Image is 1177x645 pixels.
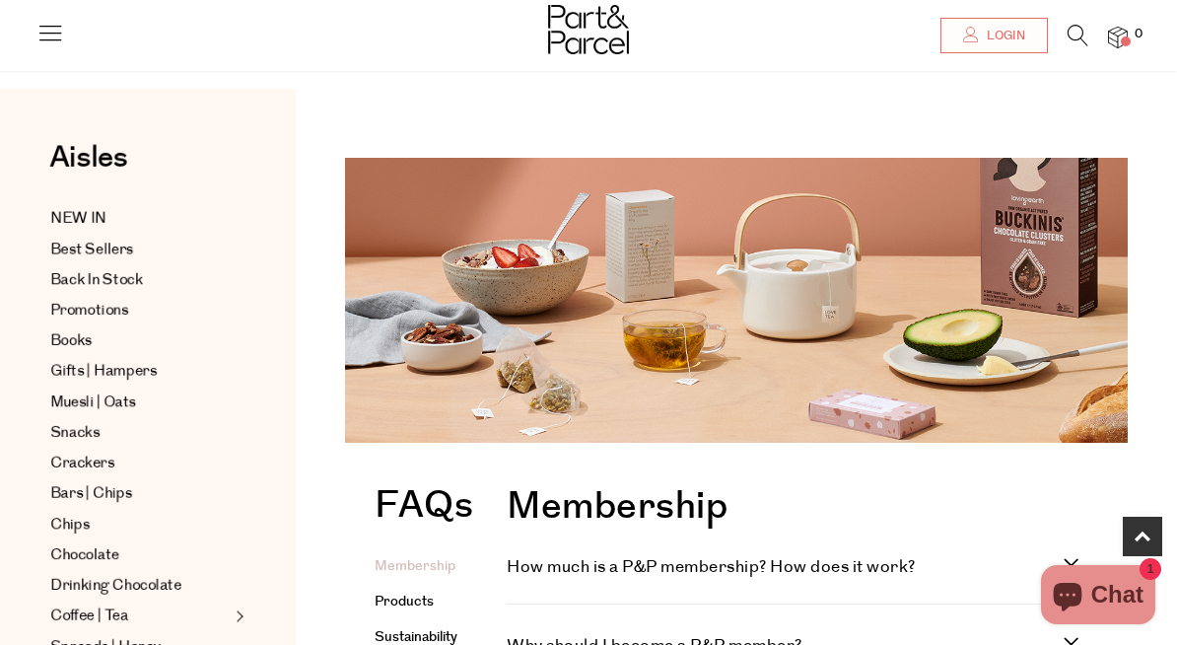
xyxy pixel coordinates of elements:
[50,360,157,384] span: Gifts | Hampers
[940,18,1048,53] a: Login
[49,143,128,192] a: Aisles
[50,329,92,353] span: Books
[49,136,128,179] span: Aisles
[50,574,230,598] a: Drinking Chocolate
[1108,27,1128,47] a: 0
[50,605,230,628] a: Coffee | Tea
[50,574,181,598] span: Drinking Chocolate
[375,556,455,576] a: Membership
[50,329,230,353] a: Books
[50,238,230,261] a: Best Sellers
[50,299,128,322] span: Promotions
[345,158,1128,443] img: faq-image_1344x_crop_center.png
[50,605,128,628] span: Coffee | Tea
[50,391,136,414] span: Muesli | Oats
[50,207,230,231] a: NEW IN
[50,268,143,292] span: Back In Stock
[50,391,230,414] a: Muesli | Oats
[50,452,114,475] span: Crackers
[50,452,230,475] a: Crackers
[375,592,434,611] a: Products
[50,421,230,445] a: Snacks
[50,482,132,506] span: Bars | Chips
[50,513,90,537] span: Chips
[50,207,106,231] span: NEW IN
[50,421,100,445] span: Snacks
[50,299,230,322] a: Promotions
[50,360,230,384] a: Gifts | Hampers
[375,487,473,535] h1: FAQs
[50,268,230,292] a: Back In Stock
[507,555,1064,579] h4: How much is a P&P membership? How does it work?
[1130,26,1147,43] span: 0
[1035,565,1161,629] inbox-online-store-chat: Shopify online store chat
[50,238,133,261] span: Best Sellers
[50,543,119,567] span: Chocolate
[50,482,230,506] a: Bars | Chips
[982,28,1025,44] span: Login
[548,5,629,54] img: Part&Parcel
[50,513,230,537] a: Chips
[50,543,230,567] a: Chocolate
[231,605,244,628] button: Expand/Collapse Coffee | Tea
